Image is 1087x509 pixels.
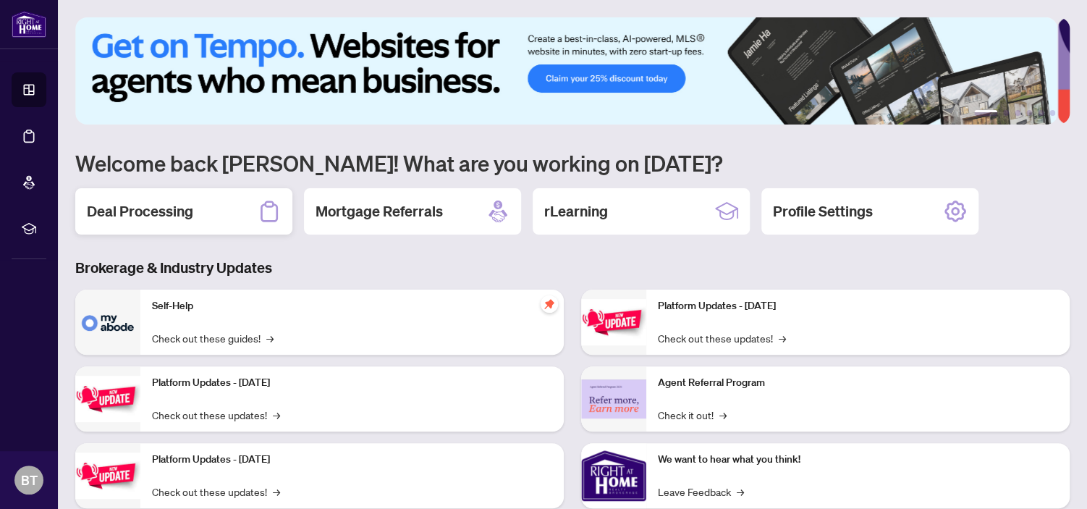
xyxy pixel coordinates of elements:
p: Platform Updates - [DATE] [152,452,552,468]
button: 6 [1049,110,1055,116]
a: Check out these updates!→ [152,484,280,500]
a: Check out these updates!→ [152,407,280,423]
button: 3 [1015,110,1020,116]
button: 2 [1003,110,1009,116]
a: Check it out!→ [658,407,727,423]
img: logo [12,11,46,38]
span: → [719,407,727,423]
img: Self-Help [75,290,140,355]
a: Leave Feedback→ [658,484,744,500]
img: Platform Updates - June 23, 2025 [581,299,646,345]
span: → [779,330,786,346]
span: → [273,484,280,500]
span: → [266,330,274,346]
h3: Brokerage & Industry Updates [75,258,1070,278]
button: 4 [1026,110,1032,116]
p: We want to hear what you think! [658,452,1058,468]
button: Open asap [1029,458,1073,502]
img: Platform Updates - September 16, 2025 [75,376,140,421]
p: Platform Updates - [DATE] [152,375,552,391]
span: pushpin [541,295,558,313]
span: BT [21,470,38,490]
h2: Profile Settings [773,201,873,222]
h1: Welcome back [PERSON_NAME]! What are you working on [DATE]? [75,149,1070,177]
h2: Deal Processing [87,201,193,222]
img: Slide 0 [75,17,1057,125]
button: 1 [974,110,997,116]
p: Platform Updates - [DATE] [658,298,1058,314]
a: Check out these guides!→ [152,330,274,346]
span: → [273,407,280,423]
h2: rLearning [544,201,608,222]
button: 5 [1038,110,1044,116]
a: Check out these updates!→ [658,330,786,346]
p: Agent Referral Program [658,375,1058,391]
img: Platform Updates - July 21, 2025 [75,453,140,498]
img: Agent Referral Program [581,379,646,419]
h2: Mortgage Referrals [316,201,443,222]
p: Self-Help [152,298,552,314]
img: We want to hear what you think! [581,443,646,508]
span: → [737,484,744,500]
